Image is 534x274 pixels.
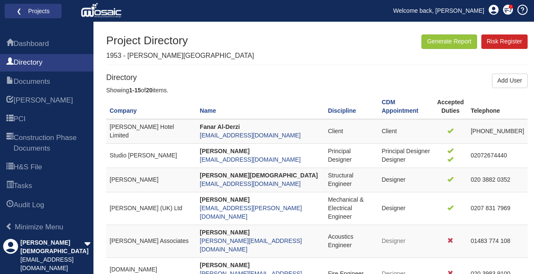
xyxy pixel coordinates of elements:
a: [EMAIL_ADDRESS][DOMAIN_NAME] [200,180,300,187]
td: Studio [PERSON_NAME] [106,144,196,168]
td: [PERSON_NAME] [106,168,196,192]
span: Construction Phase Documents [6,133,14,154]
span: H&S File [14,162,42,172]
div: Profile [3,239,18,273]
strong: [PERSON_NAME] [200,262,249,268]
span: Dashboard [14,39,49,49]
strong: [PERSON_NAME] [200,148,249,154]
td: 02072674440 [467,144,528,168]
a: CDM Appointment [381,99,418,114]
td: 01483 774 108 [467,225,528,258]
span: Tasks [14,181,32,191]
span: H&S File [6,163,14,173]
span: Designer [381,156,405,163]
span: Minimize Menu [15,223,63,231]
span: PCI [14,114,25,124]
span: HARI [14,95,73,106]
a: [EMAIL_ADDRESS][DOMAIN_NAME] [200,156,300,163]
span: Principal Designer [381,148,430,154]
span: Structural Engineer [328,172,353,187]
a: Welcome back, [PERSON_NAME] [387,4,491,17]
td: 020 3882 0352 [467,168,528,192]
td: 0207 831 7969 [467,192,528,225]
span: Client [381,128,397,134]
a: Add User [492,74,528,88]
span: Directory [6,58,14,68]
span: Minimize Menu [6,223,13,230]
span: Principal Designer [328,148,352,163]
span: Acoustics Engineer [328,233,353,248]
button: Generate Report [421,34,477,49]
span: Designer [381,237,405,244]
div: [PERSON_NAME][DEMOGRAPHIC_DATA] [20,239,84,256]
span: Client [328,128,343,134]
a: [EMAIL_ADDRESS][PERSON_NAME][DOMAIN_NAME] [200,205,302,220]
a: [PERSON_NAME][EMAIL_ADDRESS][DOMAIN_NAME] [200,237,302,253]
td: [PERSON_NAME] (UK) Ltd [106,192,196,225]
strong: Fanar Al-Derzi [200,123,240,130]
div: Showing of items. [106,86,528,95]
a: ❮ Projects [10,6,56,17]
span: Dashboard [6,39,14,49]
h4: Directory [106,74,528,82]
th: Telephone [467,95,528,119]
strong: [PERSON_NAME] [200,229,249,236]
span: Documents [14,77,50,87]
span: Designer [381,205,405,211]
span: Audit Log [6,200,14,211]
td: [PERSON_NAME] Associates [106,225,196,258]
span: HARI [6,96,14,106]
p: 1953 - [PERSON_NAME][GEOGRAPHIC_DATA] [106,51,254,61]
span: PCI [6,114,14,125]
span: Tasks [6,181,14,191]
span: Audit Log [14,200,44,210]
strong: [PERSON_NAME] [200,196,249,203]
a: Company [110,107,137,114]
b: 1-15 [129,87,141,94]
a: Name [200,107,216,114]
a: Risk Register [481,34,528,49]
h1: Project Directory [106,34,254,47]
th: Accepted Duties [434,95,467,119]
div: [EMAIL_ADDRESS][DOMAIN_NAME] [20,256,84,273]
span: Mechanical & Electrical Engineer [328,196,364,220]
span: Construction Phase Documents [14,133,87,154]
strong: [PERSON_NAME][DEMOGRAPHIC_DATA] [200,172,318,179]
a: [EMAIL_ADDRESS][DOMAIN_NAME] [200,132,300,139]
span: Directory [14,57,42,68]
img: logo_white.png [81,2,124,19]
td: [PERSON_NAME] Hotel Limited [106,119,196,143]
a: Discipline [328,107,356,114]
span: Documents [6,77,14,87]
span: Designer [381,176,405,183]
b: 20 [146,87,153,94]
td: [PHONE_NUMBER] [467,119,528,143]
